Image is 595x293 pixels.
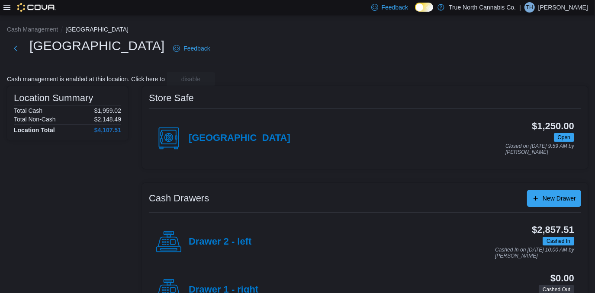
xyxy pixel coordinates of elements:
h1: [GEOGRAPHIC_DATA] [29,37,164,54]
p: $1,959.02 [94,107,121,114]
span: TH [526,2,533,13]
img: Cova [17,3,56,12]
span: Cashed In [547,237,570,245]
p: | [519,2,521,13]
p: Closed on [DATE] 9:59 AM by [PERSON_NAME] [505,143,574,155]
p: True North Cannabis Co. [449,2,516,13]
input: Dark Mode [415,3,433,12]
h3: $1,250.00 [532,121,574,131]
nav: An example of EuiBreadcrumbs [7,25,588,35]
span: disable [181,75,200,83]
h3: $2,857.51 [532,225,574,235]
h3: Location Summary [14,93,93,103]
h6: Total Non-Cash [14,116,56,123]
span: Open [558,134,570,141]
button: Cash Management [7,26,58,33]
p: [PERSON_NAME] [538,2,588,13]
p: Cash management is enabled at this location. Click here to [7,76,165,83]
p: Cashed In on [DATE] 10:00 AM by [PERSON_NAME] [495,247,574,259]
h4: [GEOGRAPHIC_DATA] [189,133,290,144]
button: disable [167,72,215,86]
h3: $0.00 [550,273,574,283]
span: Open [554,133,574,142]
button: [GEOGRAPHIC_DATA] [65,26,129,33]
span: Feedback [382,3,408,12]
div: Toni Howell [524,2,535,13]
h4: $4,107.51 [94,127,121,134]
h4: Location Total [14,127,55,134]
span: New Drawer [543,194,576,203]
h3: Cash Drawers [149,193,209,204]
h3: Store Safe [149,93,194,103]
button: Next [7,40,24,57]
span: Feedback [183,44,210,53]
a: Feedback [170,40,213,57]
h6: Total Cash [14,107,42,114]
p: $2,148.49 [94,116,121,123]
h4: Drawer 2 - left [189,236,251,248]
button: New Drawer [527,190,581,207]
span: Cashed In [543,237,574,245]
